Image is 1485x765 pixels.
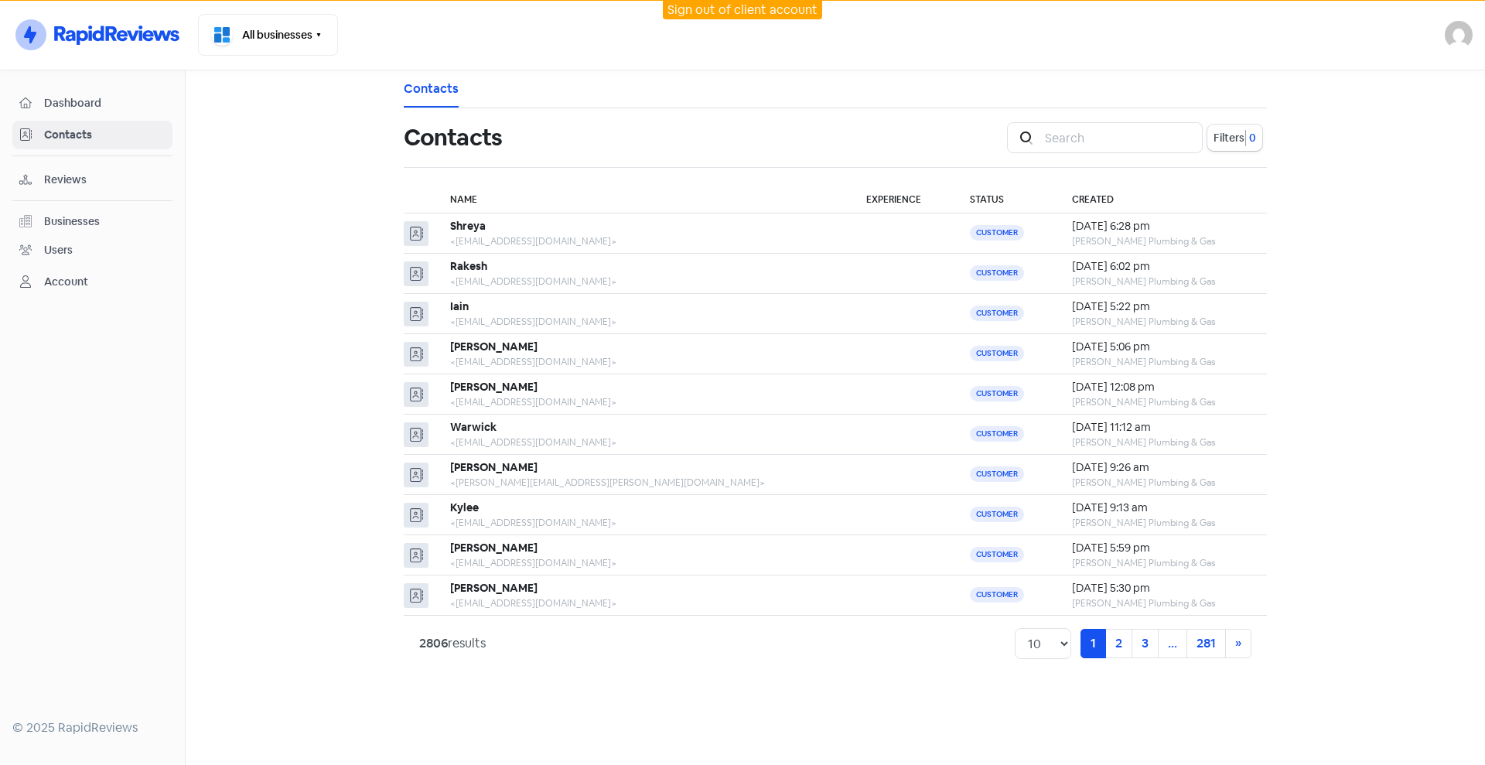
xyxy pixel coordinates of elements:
[1214,130,1244,146] span: Filters
[450,460,538,474] b: [PERSON_NAME]
[12,89,172,118] a: Dashboard
[1080,629,1106,658] a: 1
[44,242,73,258] div: Users
[1072,218,1251,234] div: [DATE] 6:28 pm
[450,340,538,353] b: [PERSON_NAME]
[970,306,1024,321] span: Customer
[1072,258,1251,275] div: [DATE] 6:02 pm
[1072,580,1251,596] div: [DATE] 5:30 pm
[44,127,166,143] span: Contacts
[12,236,172,265] a: Users
[450,219,486,233] b: Shreya
[1072,395,1251,409] div: [PERSON_NAME] Plumbing & Gas
[450,275,835,289] div: <[EMAIL_ADDRESS][DOMAIN_NAME]>
[435,186,851,213] th: Name
[419,634,486,653] div: results
[450,380,538,394] b: [PERSON_NAME]
[450,234,835,248] div: <[EMAIL_ADDRESS][DOMAIN_NAME]>
[1072,500,1251,516] div: [DATE] 9:13 am
[450,596,835,610] div: <[EMAIL_ADDRESS][DOMAIN_NAME]>
[970,225,1024,241] span: Customer
[450,299,469,313] b: Iain
[12,719,172,737] div: © 2025 RapidReviews
[450,435,835,449] div: <[EMAIL_ADDRESS][DOMAIN_NAME]>
[1186,629,1226,658] a: 281
[44,274,88,290] div: Account
[1072,379,1251,395] div: [DATE] 12:08 pm
[450,420,497,434] b: Warwick
[1235,635,1241,651] span: »
[44,213,100,230] div: Businesses
[1072,234,1251,248] div: [PERSON_NAME] Plumbing & Gas
[970,265,1024,281] span: Customer
[450,315,835,329] div: <[EMAIL_ADDRESS][DOMAIN_NAME]>
[1072,596,1251,610] div: [PERSON_NAME] Plumbing & Gas
[1072,435,1251,449] div: [PERSON_NAME] Plumbing & Gas
[1445,21,1473,49] img: User
[1057,186,1267,213] th: Created
[12,166,172,194] a: Reviews
[450,581,538,595] b: [PERSON_NAME]
[667,2,818,18] a: Sign out of client account
[450,476,835,490] div: <[PERSON_NAME][EMAIL_ADDRESS][PERSON_NAME][DOMAIN_NAME]>
[450,541,538,555] b: [PERSON_NAME]
[1072,419,1251,435] div: [DATE] 11:12 am
[1072,476,1251,490] div: [PERSON_NAME] Plumbing & Gas
[1072,275,1251,289] div: [PERSON_NAME] Plumbing & Gas
[970,386,1024,401] span: Customer
[198,14,338,56] button: All businesses
[450,259,487,273] b: Rakesh
[1072,459,1251,476] div: [DATE] 9:26 am
[44,95,166,111] span: Dashboard
[970,587,1024,603] span: Customer
[851,186,954,213] th: Experience
[1246,130,1256,146] span: 0
[1105,629,1132,658] a: 2
[1036,122,1203,153] input: Search
[44,172,166,188] span: Reviews
[404,113,502,162] h1: Contacts
[12,121,172,149] a: Contacts
[1158,629,1187,658] a: ...
[1072,556,1251,570] div: [PERSON_NAME] Plumbing & Gas
[450,556,835,570] div: <[EMAIL_ADDRESS][DOMAIN_NAME]>
[1207,125,1262,151] button: Filters0
[970,547,1024,562] span: Customer
[1072,315,1251,329] div: [PERSON_NAME] Plumbing & Gas
[1072,299,1251,315] div: [DATE] 5:22 pm
[954,186,1057,213] th: Status
[450,516,835,530] div: <[EMAIL_ADDRESS][DOMAIN_NAME]>
[970,507,1024,522] span: Customer
[1072,540,1251,556] div: [DATE] 5:59 pm
[1072,339,1251,355] div: [DATE] 5:06 pm
[970,346,1024,361] span: Customer
[12,207,172,236] a: Businesses
[419,635,448,651] strong: 2806
[1225,629,1251,658] a: Next
[450,355,835,369] div: <[EMAIL_ADDRESS][DOMAIN_NAME]>
[1132,629,1159,658] a: 3
[970,466,1024,482] span: Customer
[450,395,835,409] div: <[EMAIL_ADDRESS][DOMAIN_NAME]>
[1072,516,1251,530] div: [PERSON_NAME] Plumbing & Gas
[1072,355,1251,369] div: [PERSON_NAME] Plumbing & Gas
[970,426,1024,442] span: Customer
[404,80,459,98] a: Contacts
[450,500,479,514] b: Kylee
[12,268,172,296] a: Account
